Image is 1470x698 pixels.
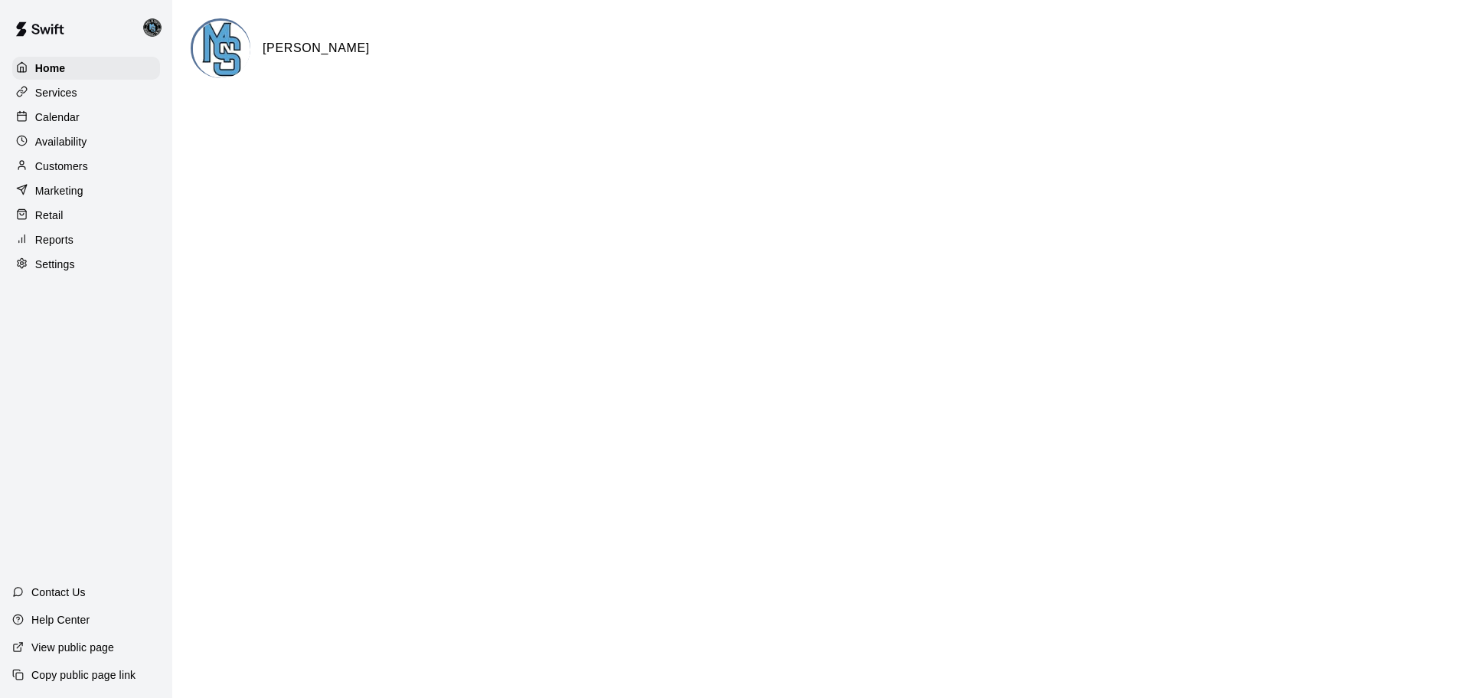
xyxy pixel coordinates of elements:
a: Retail [12,204,160,227]
img: Mac N Seitz logo [193,21,250,78]
div: Danny Lake [140,12,172,43]
a: Reports [12,228,160,251]
p: Calendar [35,110,80,125]
p: Retail [35,208,64,223]
a: Settings [12,253,160,276]
a: Calendar [12,106,160,129]
p: Customers [35,159,88,174]
a: Customers [12,155,160,178]
a: Services [12,81,160,104]
p: Copy public page link [31,667,136,683]
a: Home [12,57,160,80]
p: Home [35,61,66,76]
p: View public page [31,640,114,655]
h6: [PERSON_NAME] [263,38,370,58]
p: Settings [35,257,75,272]
a: Marketing [12,179,160,202]
p: Help Center [31,612,90,628]
p: Availability [35,134,87,149]
p: Reports [35,232,73,247]
p: Contact Us [31,585,86,600]
img: Danny Lake [143,18,162,37]
p: Services [35,85,77,100]
a: Availability [12,130,160,153]
p: Marketing [35,183,83,198]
